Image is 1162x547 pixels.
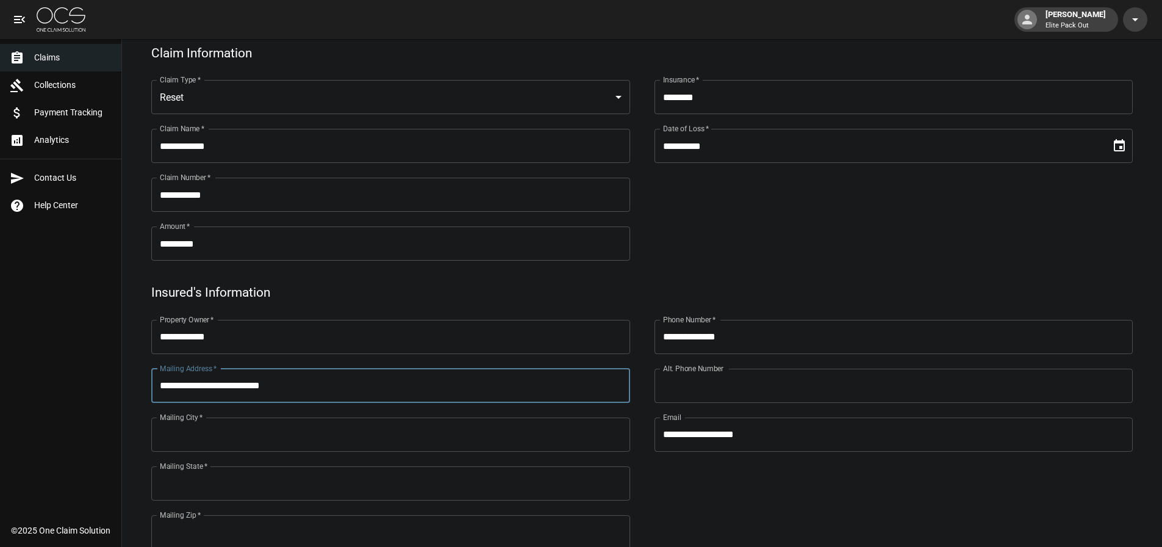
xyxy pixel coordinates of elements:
[7,7,32,32] button: open drawer
[11,524,110,537] div: © 2025 One Claim Solution
[34,199,112,212] span: Help Center
[663,314,715,325] label: Phone Number
[160,123,204,134] label: Claim Name
[160,314,214,325] label: Property Owner
[160,172,210,183] label: Claim Number
[160,510,201,520] label: Mailing Zip
[663,412,681,422] label: Email
[1045,21,1106,31] p: Elite Pack Out
[663,74,699,85] label: Insurance
[34,172,112,184] span: Contact Us
[663,123,709,134] label: Date of Loss
[34,134,112,147] span: Analytics
[663,363,723,374] label: Alt. Phone Number
[1041,9,1111,31] div: [PERSON_NAME]
[151,80,630,114] div: Reset
[37,7,85,32] img: ocs-logo-white-transparent.png
[160,461,207,471] label: Mailing State
[34,51,112,64] span: Claims
[160,363,217,374] label: Mailing Address
[34,106,112,119] span: Payment Tracking
[160,412,203,422] label: Mailing City
[1107,134,1132,158] button: Choose date, selected date is Sep 22, 2025
[160,221,190,231] label: Amount
[160,74,201,85] label: Claim Type
[34,79,112,92] span: Collections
